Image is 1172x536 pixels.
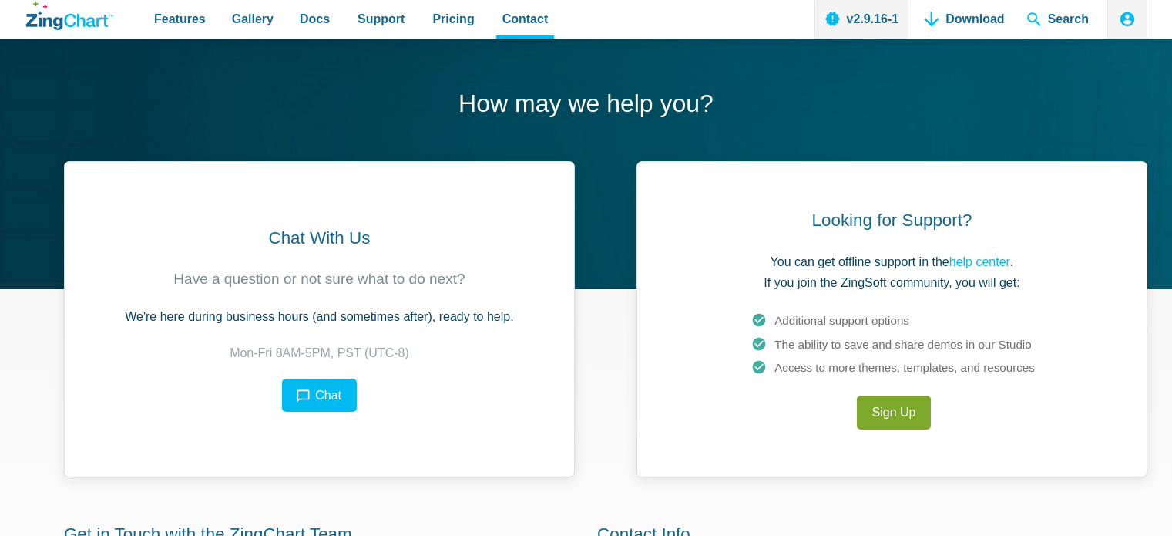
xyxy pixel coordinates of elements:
p: Have a question or not sure what to do next? [173,268,465,291]
span: The ability to save and share demos in our Studio [774,338,1031,351]
span: Chat [315,389,341,402]
span: Access to more themes, templates, and resources [774,361,1035,374]
span: Contact [502,8,549,29]
p: Mon-Fri 8AM-5PM, PST (UTC-8) [230,342,409,363]
span: Additional support options [774,314,909,327]
h2: Looking for Support? [812,209,972,231]
span: Support [358,8,405,29]
p: You can get offline support in the . If you join the ZingSoft community, you will get: [764,251,1019,293]
a: help center [949,255,1010,268]
p: We're here during business hours (and sometimes after), ready to help. [125,306,513,327]
span: Docs [300,8,330,29]
span: Pricing [432,8,474,29]
a: Sign Up [857,396,932,429]
span: Sign Up [872,402,916,423]
span: Features [154,8,206,29]
span: Gallery [232,8,274,29]
h2: Chat With Us [268,227,370,249]
h1: How may we help you? [25,88,1147,123]
a: ZingChart Logo. Click to return to the homepage [26,2,113,30]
